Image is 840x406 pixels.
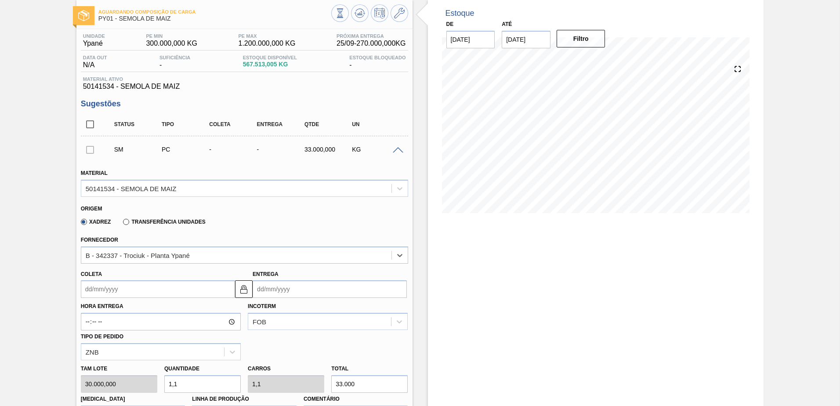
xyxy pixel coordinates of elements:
[81,362,157,375] label: Tam lote
[391,4,408,22] button: Ir ao Master Data / Geral
[445,9,474,18] div: Estoque
[159,55,190,60] span: Suficiência
[253,271,279,277] label: Entrega
[253,280,407,298] input: dd/mm/yyyy
[83,40,105,47] span: Ypané
[81,99,408,109] h3: Sugestões
[78,10,89,21] img: Ícone
[157,55,192,69] div: -
[86,348,99,355] div: ZNB
[239,33,296,39] span: PE MAX
[123,219,205,225] label: Transferência Unidades
[81,170,108,176] label: Material
[248,303,276,309] label: Incoterm
[112,146,165,153] div: Sugestão Manual
[255,121,308,127] div: Entrega
[81,396,125,402] label: [MEDICAL_DATA]
[349,55,406,60] span: Estoque Bloqueado
[350,146,403,153] div: KG
[302,121,355,127] div: Qtde
[146,40,197,47] span: 300.000,000 KG
[86,251,190,259] div: B - 342337 - Trociuk - Planta Ypané
[302,146,355,153] div: 33.000,000
[81,271,102,277] label: Coleta
[83,76,406,82] span: Material ativo
[159,146,213,153] div: Pedido de Compra
[337,33,406,39] span: Próxima Entrega
[502,21,512,27] label: Até
[446,31,495,48] input: dd/mm/yyyy
[81,300,241,313] label: Hora Entrega
[207,146,260,153] div: -
[255,146,308,153] div: -
[248,366,271,372] label: Carros
[351,4,369,22] button: Atualizar Gráfico
[207,121,260,127] div: Coleta
[81,237,118,243] label: Fornecedor
[83,83,406,91] span: 50141534 - SEMOLA DE MAIZ
[502,31,550,48] input: dd/mm/yyyy
[81,219,111,225] label: Xadrez
[81,280,235,298] input: dd/mm/yyyy
[243,55,297,60] span: Estoque Disponível
[159,121,213,127] div: Tipo
[557,30,605,47] button: Filtro
[347,55,408,69] div: -
[86,185,177,192] div: 50141534 - SEMOLA DE MAIZ
[331,4,349,22] button: Visão Geral dos Estoques
[446,21,454,27] label: De
[98,15,331,22] span: PY01 - SEMOLA DE MAIZ
[253,318,266,326] div: FOB
[239,284,249,294] img: locked
[304,393,408,406] label: Comentário
[98,9,331,14] span: Aguardando Composição de Carga
[83,33,105,39] span: Unidade
[371,4,388,22] button: Programar Estoque
[243,61,297,68] span: 567.513,005 KG
[192,396,249,402] label: Linha de Produção
[81,333,123,340] label: Tipo de pedido
[146,33,197,39] span: PE MIN
[164,366,199,372] label: Quantidade
[83,55,107,60] span: Data out
[331,366,348,372] label: Total
[235,280,253,298] button: locked
[81,206,102,212] label: Origem
[112,121,165,127] div: Status
[337,40,406,47] span: 25/09 - 270.000,000 KG
[81,55,109,69] div: N/A
[350,121,403,127] div: UN
[239,40,296,47] span: 1.200.000,000 KG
